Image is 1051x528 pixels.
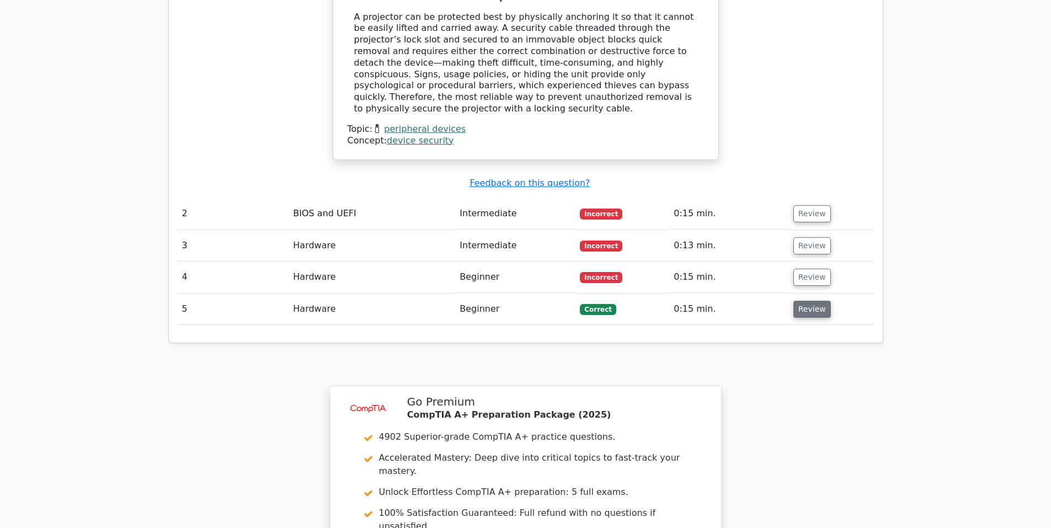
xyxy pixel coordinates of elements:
[580,272,622,283] span: Incorrect
[669,262,789,293] td: 0:15 min.
[354,12,697,115] div: A projector can be protected best by physically anchoring it so that it cannot be easily lifted a...
[348,135,704,147] div: Concept:
[580,241,622,252] span: Incorrect
[580,304,616,315] span: Correct
[178,198,289,230] td: 2
[289,230,455,262] td: Hardware
[580,209,622,220] span: Incorrect
[455,230,575,262] td: Intermediate
[669,198,789,230] td: 0:15 min.
[384,124,466,134] a: peripheral devices
[455,294,575,325] td: Beginner
[289,262,455,293] td: Hardware
[178,262,289,293] td: 4
[178,230,289,262] td: 3
[793,205,831,222] button: Review
[793,237,831,254] button: Review
[289,294,455,325] td: Hardware
[178,294,289,325] td: 5
[793,301,831,318] button: Review
[455,198,575,230] td: Intermediate
[387,135,454,146] a: device security
[470,178,590,188] a: Feedback on this question?
[455,262,575,293] td: Beginner
[289,198,455,230] td: BIOS and UEFI
[348,124,704,135] div: Topic:
[793,269,831,286] button: Review
[669,230,789,262] td: 0:13 min.
[669,294,789,325] td: 0:15 min.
